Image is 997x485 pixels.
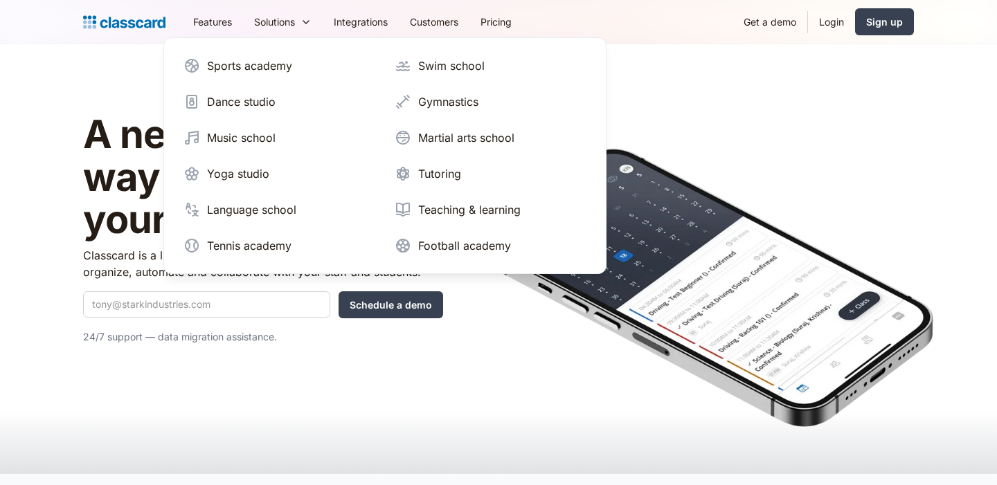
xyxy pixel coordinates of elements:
[418,129,514,146] div: Martial arts school
[389,52,592,80] a: Swim school
[207,129,276,146] div: Music school
[254,15,295,29] div: Solutions
[163,37,607,274] nav: Solutions
[178,124,381,152] a: Music school
[733,6,807,37] a: Get a demo
[339,291,443,318] input: Schedule a demo
[83,113,443,241] h1: A new, intelligent way to manage your students
[418,237,511,254] div: Football academy
[389,196,592,223] a: Teaching & learning
[178,232,381,259] a: Tennis academy
[207,201,296,218] div: Language school
[389,160,592,187] a: Tutoring
[83,291,443,318] form: Quick Demo Form
[418,93,478,110] div: Gymnastics
[243,6,323,37] div: Solutions
[207,237,291,254] div: Tennis academy
[182,6,243,37] a: Features
[207,93,276,110] div: Dance studio
[389,232,592,259] a: Football academy
[808,6,855,37] a: Login
[866,15,903,29] div: Sign up
[323,6,399,37] a: Integrations
[178,196,381,223] a: Language school
[83,291,330,318] input: tony@starkindustries.com
[418,165,461,182] div: Tutoring
[83,12,165,32] a: home
[178,160,381,187] a: Yoga studio
[178,52,381,80] a: Sports academy
[83,329,443,345] p: 24/7 support — data migration assistance.
[855,8,914,35] a: Sign up
[178,88,381,116] a: Dance studio
[469,6,523,37] a: Pricing
[207,57,292,74] div: Sports academy
[399,6,469,37] a: Customers
[207,165,269,182] div: Yoga studio
[418,201,521,218] div: Teaching & learning
[83,247,443,280] p: Classcard is a lightweight replacement for your spreadsheets to organize, automate and collaborat...
[418,57,485,74] div: Swim school
[389,88,592,116] a: Gymnastics
[389,124,592,152] a: Martial arts school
